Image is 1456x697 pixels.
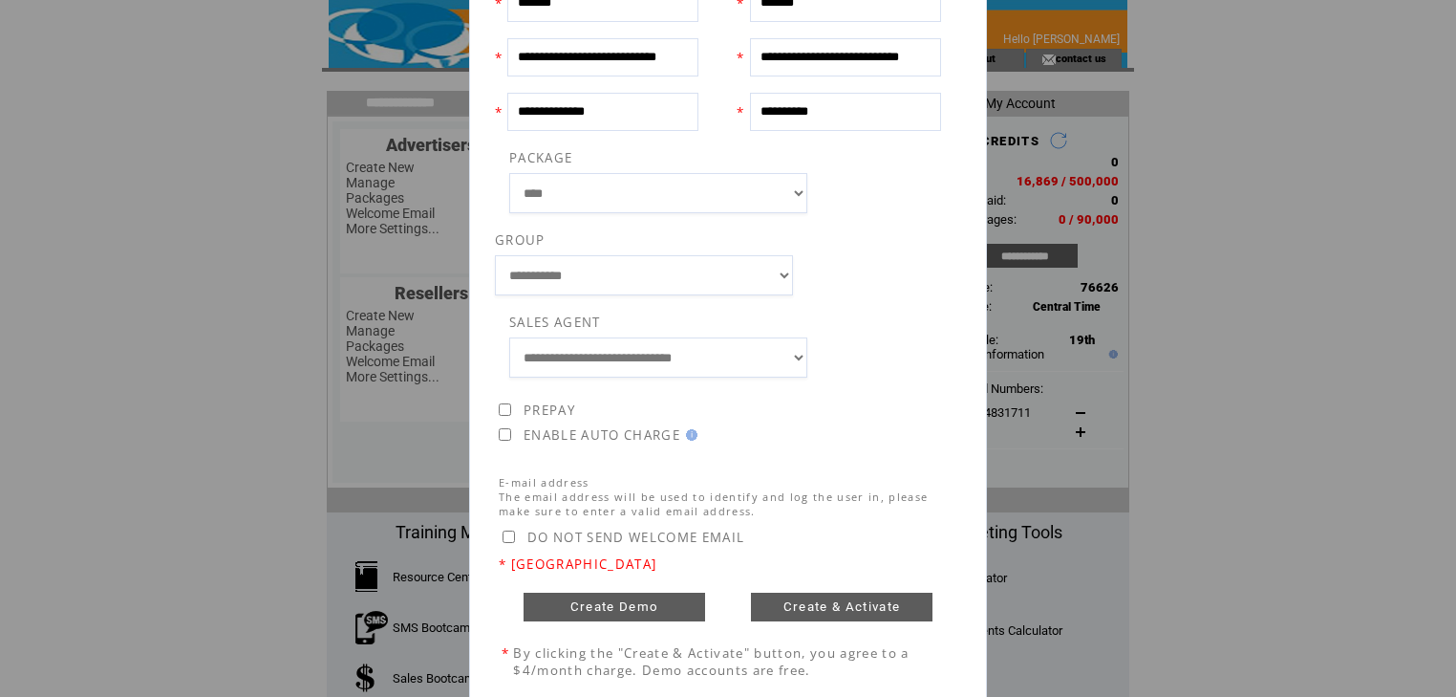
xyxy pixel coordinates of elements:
[495,231,546,249] span: GROUP
[680,429,697,441] img: help.gif
[513,644,909,679] span: By clicking the "Create & Activate" button, you agree to a $4/month charge. Demo accounts are free.
[524,593,705,621] a: Create Demo
[524,426,680,444] span: ENABLE AUTO CHARGE
[509,314,601,331] span: SALES AGENT
[499,490,928,518] span: The email address will be used to identify and log the user in, please make sure to enter a valid...
[499,555,656,573] span: * [GEOGRAPHIC_DATA]
[751,593,932,621] a: Create & Activate
[527,529,744,546] span: DO NOT SEND WELCOME EMAIL
[509,149,572,166] span: PACKAGE
[524,402,575,419] span: PREPAY
[499,475,589,490] span: E-mail address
